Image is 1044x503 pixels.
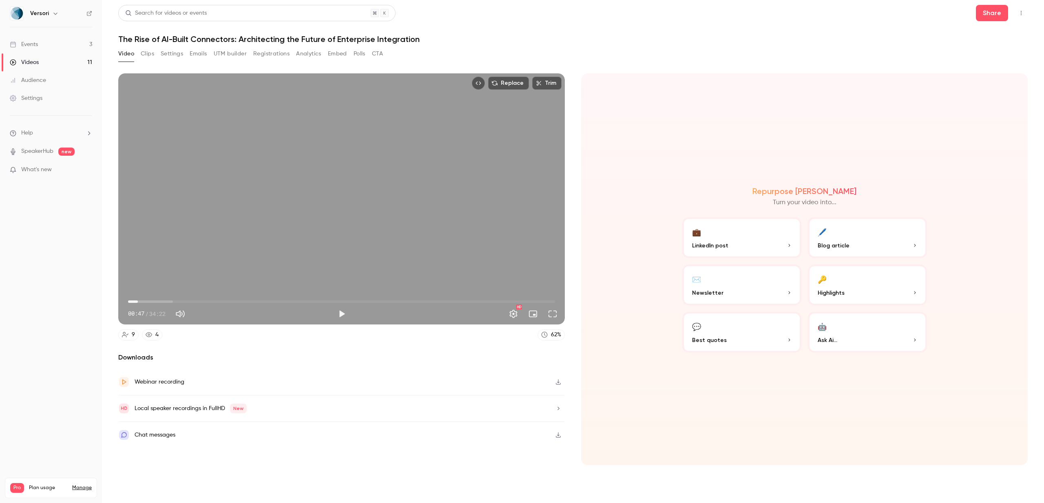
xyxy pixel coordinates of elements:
button: ✉️Newsletter [682,265,801,305]
span: / [145,309,148,318]
button: Registrations [253,47,290,60]
button: Play [334,306,350,322]
div: Events [10,40,38,49]
span: Highlights [818,289,845,297]
button: Polls [354,47,365,60]
div: Search for videos or events [125,9,207,18]
button: Mute [172,306,188,322]
span: Ask Ai... [818,336,837,344]
span: new [58,148,75,156]
button: Trim [532,77,562,90]
div: Videos [10,58,39,66]
a: 62% [537,329,565,340]
h6: Versori [30,9,49,18]
a: 4 [142,329,162,340]
span: Best quotes [692,336,727,344]
button: 🤖Ask Ai... [808,312,927,353]
button: CTA [372,47,383,60]
a: SpeakerHub [21,147,53,156]
button: Analytics [296,47,321,60]
button: Embed [328,47,347,60]
div: 00:47 [128,309,166,318]
button: UTM builder [214,47,247,60]
iframe: Noticeable Trigger [82,166,92,174]
div: Webinar recording [135,377,184,387]
div: Settings [10,94,42,102]
span: Help [21,129,33,137]
button: Share [976,5,1008,21]
span: 00:47 [128,309,144,318]
div: Chat messages [135,430,175,440]
div: 💼 [692,225,701,238]
button: 🖊️Blog article [808,217,927,258]
a: Manage [72,485,92,491]
button: 🔑Highlights [808,265,927,305]
button: Video [118,47,134,60]
span: Newsletter [692,289,723,297]
p: Turn your video into... [773,198,836,207]
div: 🖊️ [818,225,827,238]
span: New [230,404,247,413]
span: What's new [21,165,52,174]
div: ✉️ [692,273,701,285]
button: Settings [161,47,183,60]
button: Turn on miniplayer [525,306,541,322]
li: help-dropdown-opener [10,129,92,137]
h2: Repurpose [PERSON_NAME] [752,186,856,196]
div: 🤖 [818,320,827,333]
span: Plan usage [29,485,67,491]
img: Versori [10,7,23,20]
button: 💼LinkedIn post [682,217,801,258]
div: Audience [10,76,46,84]
button: Embed video [472,77,485,90]
span: LinkedIn post [692,241,728,250]
button: Top Bar Actions [1015,7,1028,20]
div: 9 [132,331,135,339]
div: 🔑 [818,273,827,285]
div: Local speaker recordings in FullHD [135,404,247,413]
a: 9 [118,329,139,340]
div: 💬 [692,320,701,333]
div: HD [516,304,522,309]
h1: The Rise of AI-Built Connectors: Architecting the Future of Enterprise Integration [118,34,1028,44]
button: Clips [141,47,154,60]
div: 62 % [551,331,561,339]
span: 34:22 [149,309,166,318]
button: Replace [488,77,529,90]
button: Full screen [544,306,561,322]
div: 4 [155,331,159,339]
span: Pro [10,483,24,493]
button: Settings [505,306,522,322]
h2: Downloads [118,353,565,362]
button: 💬Best quotes [682,312,801,353]
button: Emails [190,47,207,60]
span: Blog article [818,241,849,250]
